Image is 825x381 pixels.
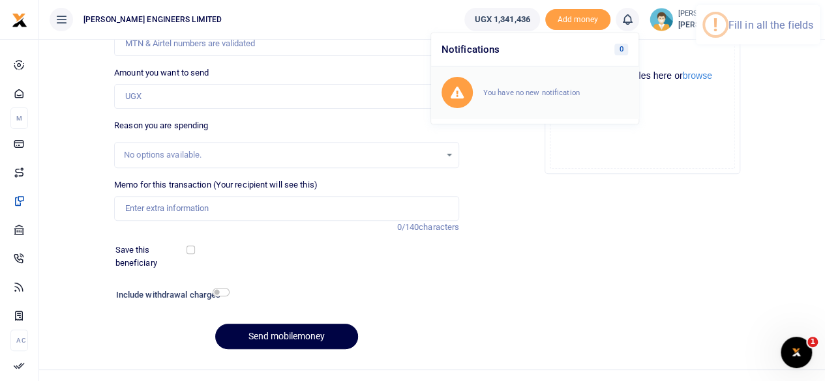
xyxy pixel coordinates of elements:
button: browse [683,71,712,80]
label: Amount you want to send [114,66,209,79]
span: characters [419,222,459,232]
div: Fill in all the fields [728,19,813,31]
button: Send mobilemoney [215,324,358,349]
a: profile-user [PERSON_NAME] ENGINEERS LIMITED [PERSON_NAME]-Residential House [650,8,815,31]
span: 0 [614,44,628,55]
label: Reason you are spending [114,119,208,132]
span: 0/140 [397,222,419,232]
small: [PERSON_NAME] ENGINEERS LIMITED [678,8,815,20]
a: UGX 1,341,436 [464,8,539,31]
h6: Notifications [431,33,638,66]
img: profile-user [650,8,673,31]
div: No options available. [124,148,440,162]
a: You have no new notification [431,66,638,119]
div: Drag and drop files here or [550,70,734,82]
span: Add money [545,9,610,31]
label: Memo for this transaction (Your recipient will see this) [114,178,318,191]
span: UGX 1,341,436 [474,13,530,26]
span: 1 [807,337,818,347]
small: You have no new notification [483,88,580,97]
li: Toup your wallet [545,9,610,31]
li: M [10,107,28,129]
a: Add money [545,14,610,23]
div: ! [713,14,718,35]
input: UGX [114,84,459,109]
h6: Include withdrawal charges [116,290,224,300]
label: Save this beneficiary [115,244,189,269]
iframe: Intercom live chat [781,337,812,368]
span: [PERSON_NAME]-Residential House [678,19,815,31]
li: Ac [10,330,28,351]
a: logo-small logo-large logo-large [12,14,27,24]
input: Enter extra information [114,196,459,221]
img: logo-small [12,12,27,28]
span: [PERSON_NAME] ENGINEERS LIMITED [78,14,227,25]
li: Wallet ballance [459,8,545,31]
input: MTN & Airtel numbers are validated [114,31,459,56]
